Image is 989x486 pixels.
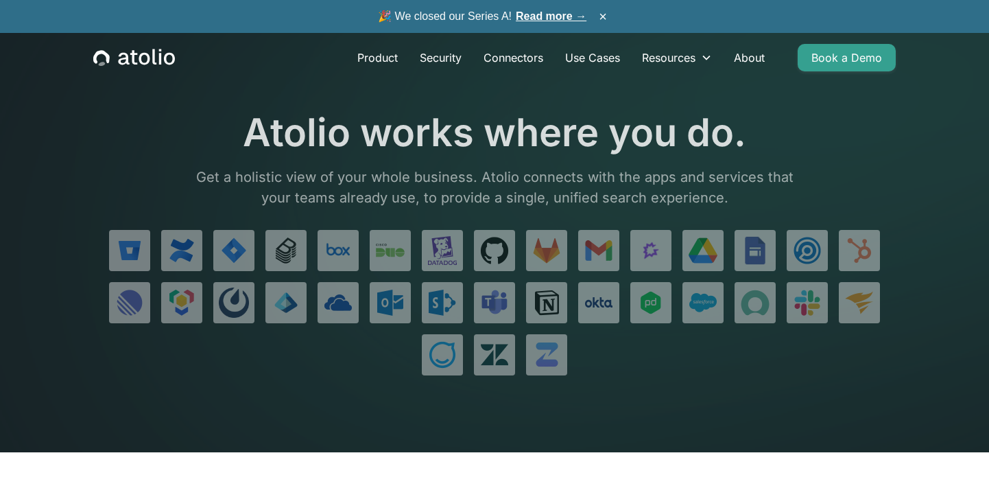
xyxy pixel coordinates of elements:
[595,9,611,24] button: ×
[723,44,776,71] a: About
[631,44,723,71] div: Resources
[93,49,175,67] a: home
[409,44,473,71] a: Security
[186,167,803,208] p: Get a holistic view of your whole business. Atolio connects with the apps and services that your ...
[798,44,896,71] a: Book a Demo
[554,44,631,71] a: Use Cases
[642,49,695,66] div: Resources
[378,8,586,25] span: 🎉 We closed our Series A!
[516,10,586,22] a: Read more →
[473,44,554,71] a: Connectors
[186,110,803,156] h1: Atolio works where you do.
[346,44,409,71] a: Product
